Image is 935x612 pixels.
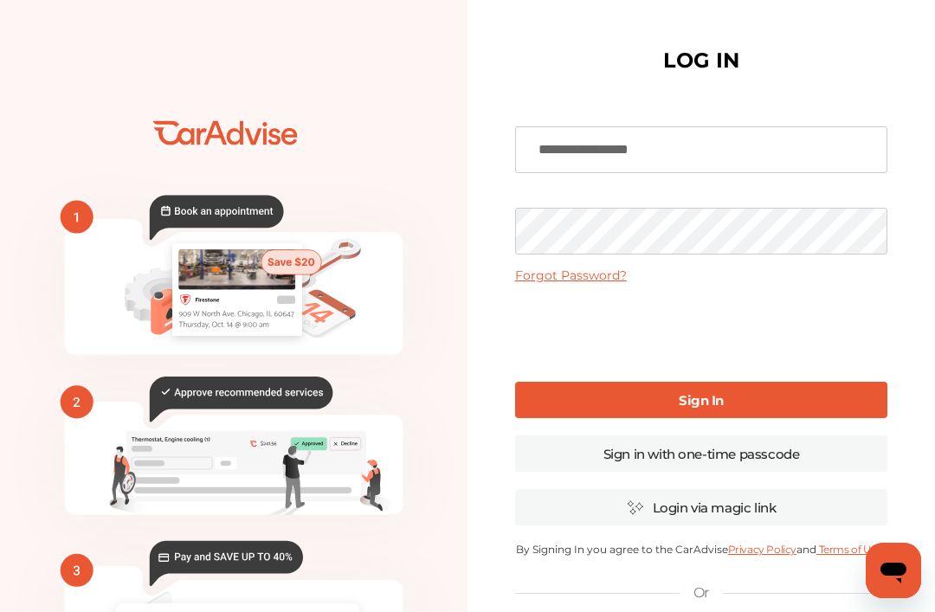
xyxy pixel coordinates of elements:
[515,267,627,283] a: Forgot Password?
[663,52,739,69] h1: LOG IN
[515,489,887,525] a: Login via magic link
[627,499,644,516] img: magic_icon.32c66aac.svg
[866,543,921,598] iframe: Button to launch messaging window
[515,435,887,472] a: Sign in with one-time passcode
[570,297,833,364] iframe: reCAPTCHA
[693,583,709,602] p: Or
[728,543,796,556] a: Privacy Policy
[515,382,887,418] a: Sign In
[679,392,724,409] b: Sign In
[515,543,887,556] p: By Signing In you agree to the CarAdvise and .
[816,543,884,556] a: Terms of Use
